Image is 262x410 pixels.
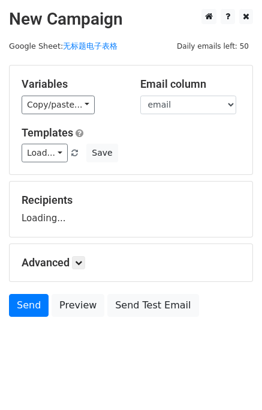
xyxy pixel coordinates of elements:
a: Send Test Email [107,294,198,317]
h5: Advanced [22,256,240,269]
a: 无标题电子表格 [63,41,118,50]
a: Daily emails left: 50 [173,41,253,50]
button: Save [86,144,118,162]
h5: Email column [140,78,241,91]
span: Daily emails left: 50 [173,40,253,53]
h5: Variables [22,78,122,91]
a: Copy/paste... [22,96,95,114]
a: Templates [22,126,73,139]
a: Load... [22,144,68,162]
small: Google Sheet: [9,41,118,50]
a: Preview [52,294,104,317]
h2: New Campaign [9,9,253,29]
div: Loading... [22,194,240,225]
h5: Recipients [22,194,240,207]
a: Send [9,294,49,317]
